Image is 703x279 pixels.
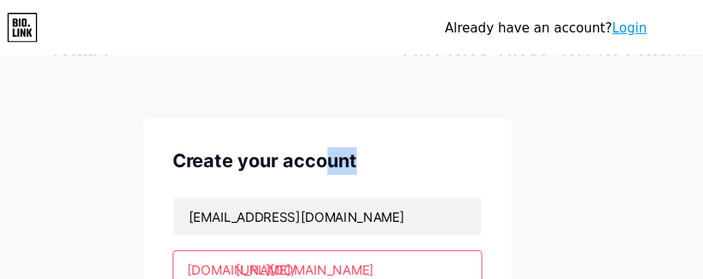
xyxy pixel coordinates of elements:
[461,17,648,35] div: Already have an account?
[222,241,323,259] div: [DOMAIN_NAME]/
[209,183,495,218] input: Email
[209,233,495,267] input: username
[208,137,495,162] div: Create your account
[616,19,648,32] a: Login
